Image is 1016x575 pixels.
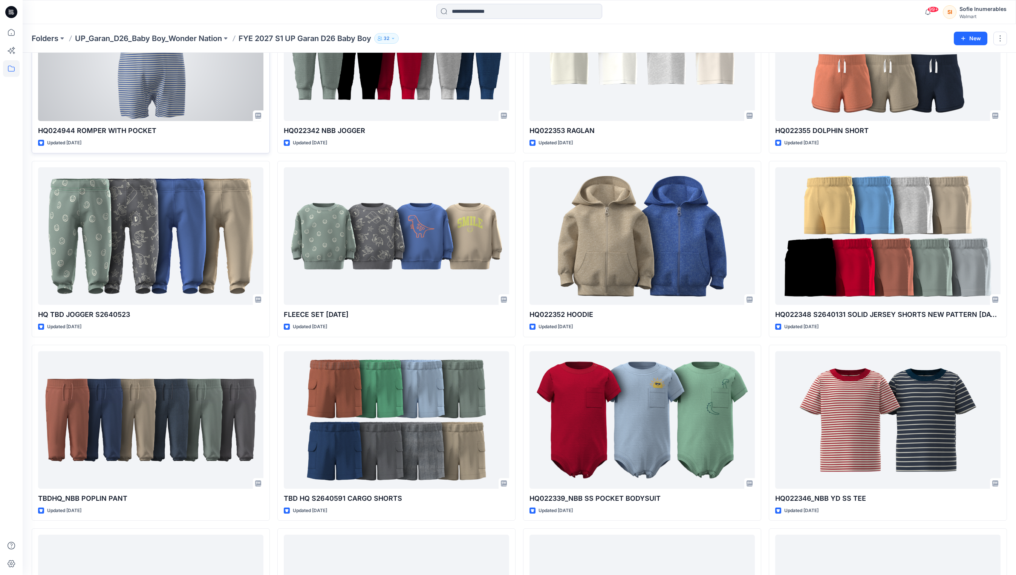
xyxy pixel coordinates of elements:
p: Updated [DATE] [47,323,81,331]
p: HQ022352 HOODIE [529,309,755,320]
a: HQ022348 S2640131 SOLID JERSEY SHORTS NEW PATTERN 07.24.25 [775,167,1001,305]
div: SI [943,5,956,19]
span: 99+ [927,6,939,12]
p: FLEECE SET [DATE] [284,309,509,320]
p: Updated [DATE] [539,507,573,515]
p: HQ022342 NBB JOGGER [284,125,509,136]
a: TBD HQ S2640591 CARGO SHORTS [284,351,509,489]
p: TBDHQ_NBB POPLIN PANT [38,493,263,504]
p: HQ022346_NBB YD SS TEE [775,493,1001,504]
div: Sofie Inumerables [959,5,1007,14]
p: Updated [DATE] [293,323,327,331]
a: HQ022339_NBB SS POCKET BODYSUIT [529,351,755,489]
a: HQ022346_NBB YD SS TEE [775,351,1001,489]
p: Updated [DATE] [47,139,81,147]
button: New [954,32,987,45]
p: Updated [DATE] [784,139,819,147]
p: HQ022353 RAGLAN [529,125,755,136]
p: Updated [DATE] [784,507,819,515]
p: HQ022348 S2640131 SOLID JERSEY SHORTS NEW PATTERN [DATE] [775,309,1001,320]
p: Updated [DATE] [539,323,573,331]
p: Updated [DATE] [784,323,819,331]
p: TBD HQ S2640591 CARGO SHORTS [284,493,509,504]
a: TBDHQ_NBB POPLIN PANT [38,351,263,489]
a: HQ TBD JOGGER S2640523 [38,167,263,305]
p: Updated [DATE] [47,507,81,515]
p: HQ TBD JOGGER S2640523 [38,309,263,320]
a: HQ022352 HOODIE [529,167,755,305]
p: Updated [DATE] [293,139,327,147]
button: 32 [374,33,399,44]
p: HQ024944 ROMPER WITH POCKET [38,125,263,136]
a: UP_Garan_D26_Baby Boy_Wonder Nation [75,33,222,44]
p: HQ022355 DOLPHIN SHORT [775,125,1001,136]
p: Updated [DATE] [539,139,573,147]
p: FYE 2027 S1 UP Garan D26 Baby Boy [239,33,371,44]
div: Walmart [959,14,1007,19]
p: Updated [DATE] [293,507,327,515]
p: HQ022339_NBB SS POCKET BODYSUIT [529,493,755,504]
a: Folders [32,33,58,44]
p: 32 [384,34,389,43]
a: FLEECE SET 5.21.25 [284,167,509,305]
